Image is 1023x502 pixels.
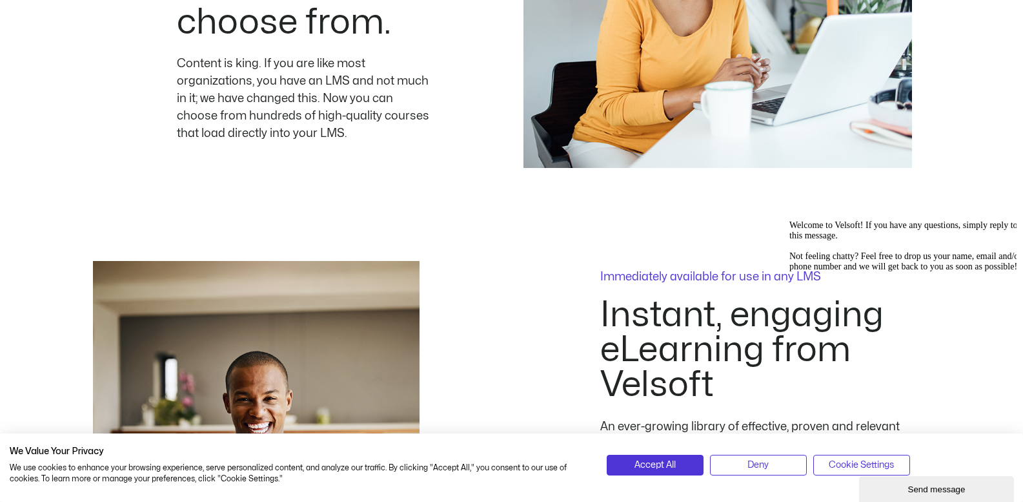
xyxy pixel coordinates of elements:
p: Immediately available for use in any LMS [600,271,933,283]
span: Deny [747,458,769,472]
button: Deny all cookies [710,455,807,476]
div: Content is king. If you are like most organizations, you have an LMS and not much in it; we have ... [177,55,435,142]
iframe: chat widget [784,215,1017,470]
h2: Instant, engaging eLearning from Velsoft [600,298,933,403]
h2: We Value Your Privacy [10,446,587,457]
span: Accept All [634,458,676,472]
div: Welcome to Velsoft! If you have any questions, simply reply to this message.Not feeling chatty? F... [5,5,238,57]
button: Accept all cookies [607,455,704,476]
iframe: chat widget [859,474,1017,502]
span: Welcome to Velsoft! If you have any questions, simply reply to this message. Not feeling chatty? ... [5,5,238,56]
p: We use cookies to enhance your browsing experience, serve personalized content, and analyze our t... [10,463,587,485]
